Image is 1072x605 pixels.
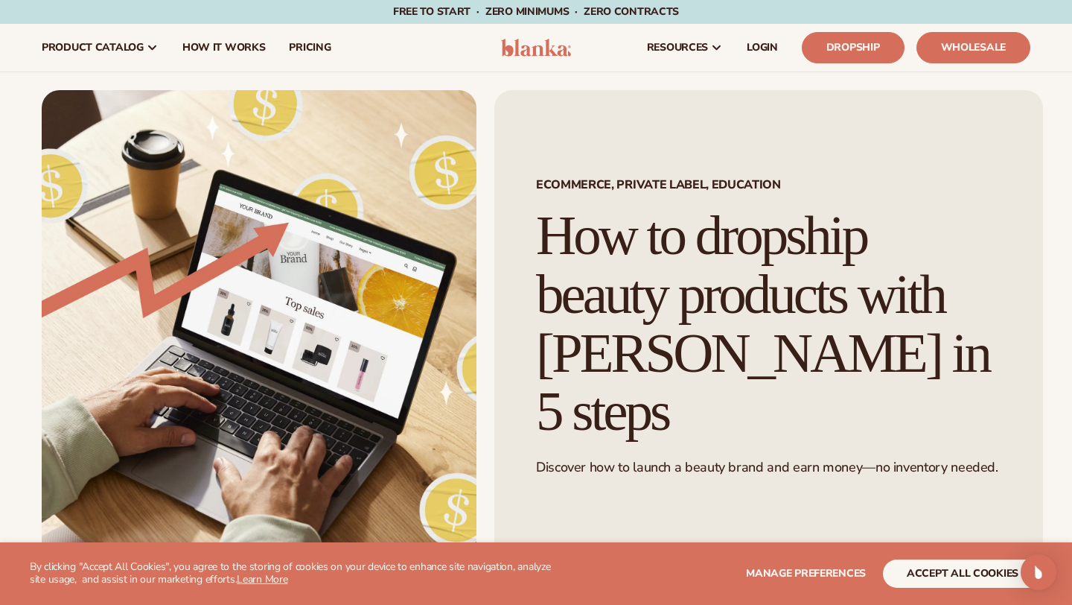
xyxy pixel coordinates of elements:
[916,32,1030,63] a: Wholesale
[1021,554,1056,590] div: Open Intercom Messenger
[182,42,266,54] span: How It Works
[536,206,1001,441] h1: How to dropship beauty products with [PERSON_NAME] in 5 steps
[536,459,1001,476] p: Discover how to launch a beauty brand and earn money—no inventory needed.
[735,24,790,72] a: LOGIN
[802,32,904,63] a: Dropship
[746,560,866,588] button: Manage preferences
[883,560,1042,588] button: accept all cookies
[635,24,735,72] a: resources
[42,90,476,571] img: Growing money with ecommerce
[30,561,560,586] p: By clicking "Accept All Cookies", you agree to the storing of cookies on your device to enhance s...
[647,42,708,54] span: resources
[42,42,144,54] span: product catalog
[289,42,331,54] span: pricing
[393,4,679,19] span: Free to start · ZERO minimums · ZERO contracts
[746,566,866,580] span: Manage preferences
[237,572,287,586] a: Learn More
[536,179,1001,191] span: Ecommerce, Private Label, EDUCATION
[501,39,572,57] img: logo
[747,42,778,54] span: LOGIN
[170,24,278,72] a: How It Works
[277,24,342,72] a: pricing
[30,24,170,72] a: product catalog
